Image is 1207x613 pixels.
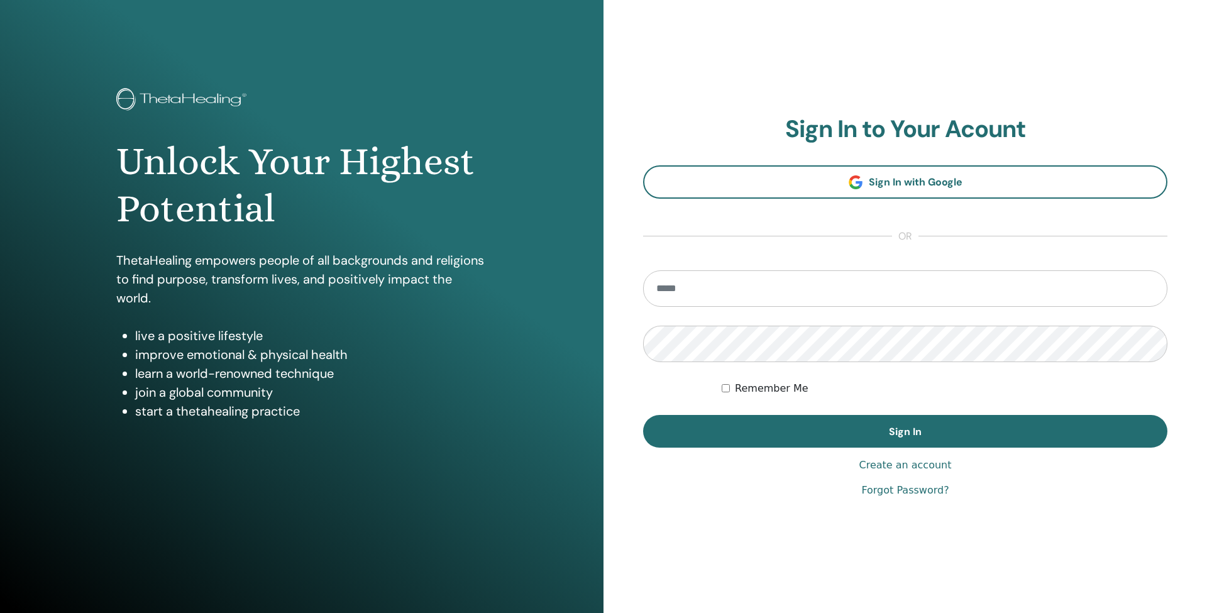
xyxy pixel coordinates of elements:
li: start a thetahealing practice [135,402,487,421]
p: ThetaHealing empowers people of all backgrounds and religions to find purpose, transform lives, a... [116,251,487,307]
li: live a positive lifestyle [135,326,487,345]
span: Sign In with Google [869,175,962,189]
h1: Unlock Your Highest Potential [116,138,487,232]
span: or [892,229,918,244]
li: join a global community [135,383,487,402]
div: Keep me authenticated indefinitely or until I manually logout [722,381,1167,396]
a: Sign In with Google [643,165,1167,199]
li: learn a world-renowned technique [135,364,487,383]
span: Sign In [889,425,922,438]
label: Remember Me [735,381,808,396]
button: Sign In [643,415,1167,448]
a: Forgot Password? [861,483,949,498]
li: improve emotional & physical health [135,345,487,364]
a: Create an account [859,458,951,473]
h2: Sign In to Your Acount [643,115,1167,144]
